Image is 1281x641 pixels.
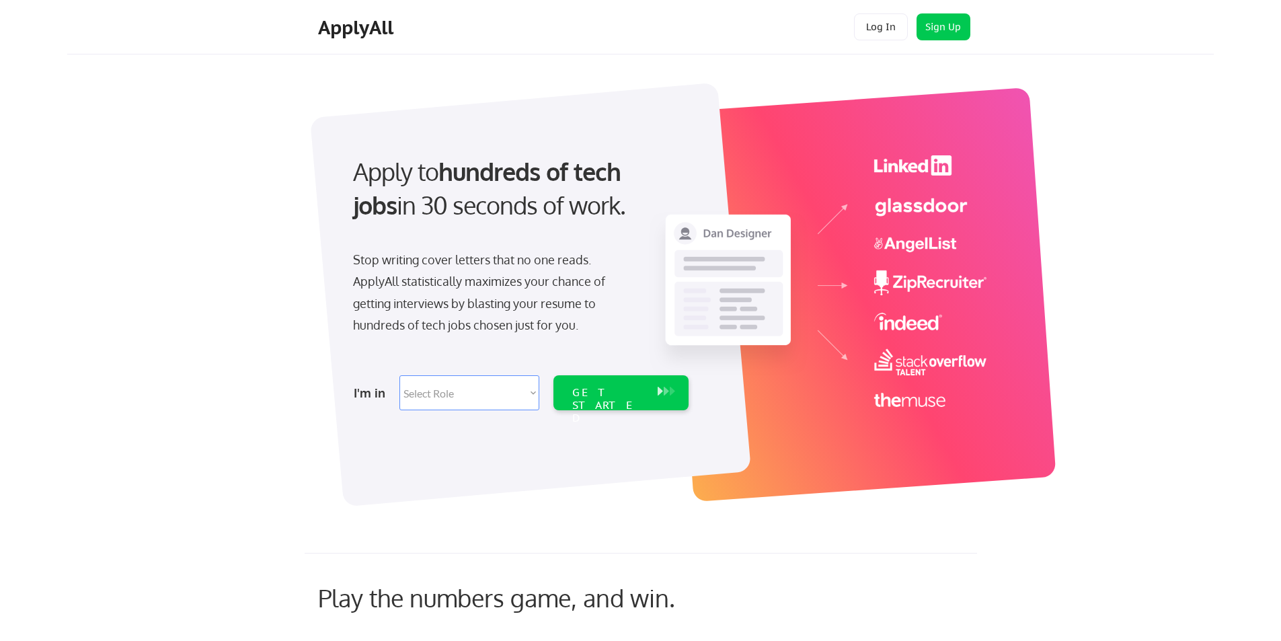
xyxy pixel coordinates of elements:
div: Apply to in 30 seconds of work. [353,155,683,223]
button: Sign Up [917,13,970,40]
div: I'm in [354,382,391,404]
div: Play the numbers game, and win. [318,583,735,612]
div: ApplyAll [318,16,397,39]
div: Stop writing cover letters that no one reads. ApplyAll statistically maximizes your chance of get... [353,249,629,336]
button: Log In [854,13,908,40]
strong: hundreds of tech jobs [353,156,627,220]
div: GET STARTED [572,386,644,425]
